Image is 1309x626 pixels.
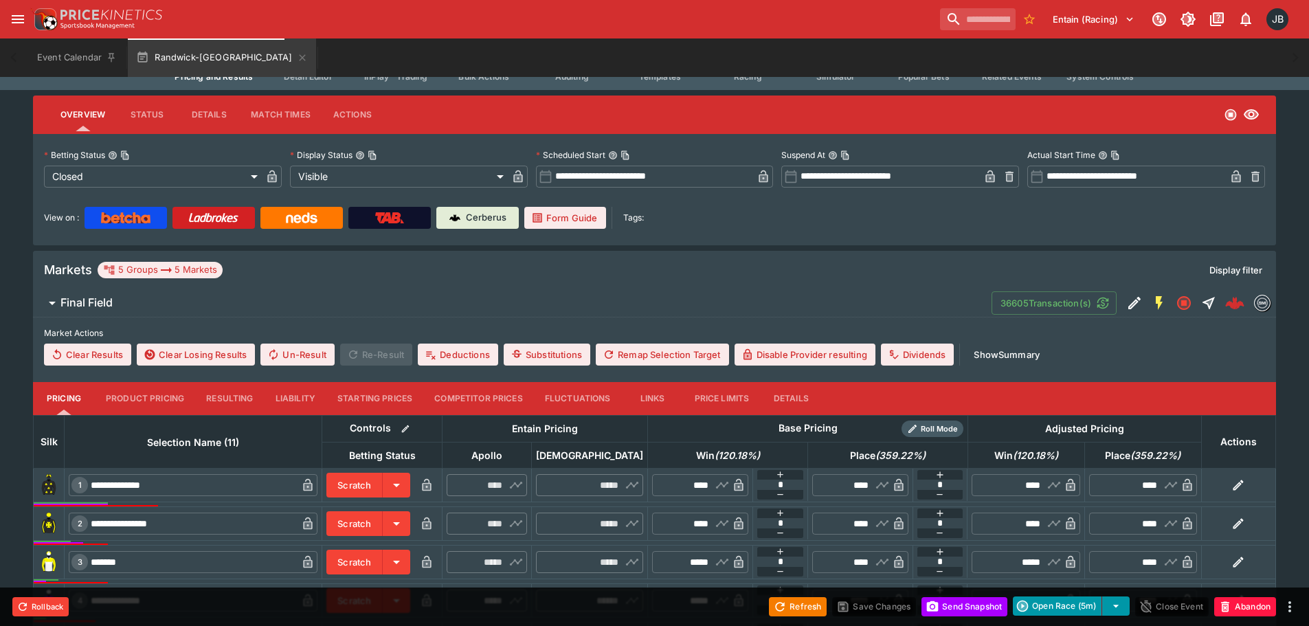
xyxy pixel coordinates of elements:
button: select merge strategy [1102,596,1130,616]
img: Cerberus [449,212,460,223]
button: Actions [322,98,383,131]
img: betmakers [1255,295,1270,311]
th: Entain Pricing [443,415,648,442]
button: Display filter [1201,259,1271,281]
p: Scheduled Start [536,149,605,161]
button: Display StatusCopy To Clipboard [355,150,365,160]
div: 5 Groups 5 Markets [103,262,217,278]
button: Scratch [326,511,383,536]
span: Win(120.18%) [979,447,1073,464]
button: Competitor Prices [423,382,534,415]
img: runner 2 [38,513,60,535]
span: 2 [75,519,85,528]
button: Event Calendar [29,38,125,77]
button: Josh Brown [1262,4,1293,34]
button: Rollback [12,597,69,616]
button: Scratch [326,550,383,574]
button: Final Field [33,289,992,317]
button: Details [760,382,822,415]
span: Selection Name (11) [132,434,254,451]
button: Details [178,98,240,131]
button: ShowSummary [965,344,1048,366]
img: logo-cerberus--red.svg [1225,293,1244,313]
span: Re-Result [340,344,412,366]
div: Visible [290,166,508,188]
button: Disable Provider resulting [735,344,875,366]
span: 1 [76,480,85,490]
a: Form Guide [524,207,606,229]
em: ( 359.22 %) [875,447,926,464]
p: Betting Status [44,149,105,161]
button: Starting Prices [326,382,423,415]
span: Place(359.22%) [1090,447,1196,464]
div: Base Pricing [773,420,843,437]
div: 5b0a1792-dbf9-4bed-9f14-730352abaf6a [1225,293,1244,313]
img: Ladbrokes [188,212,238,223]
label: Market Actions [44,323,1265,344]
th: Actions [1201,415,1275,468]
svg: Closed [1176,295,1192,311]
button: Bulk edit [396,420,414,438]
img: Neds [286,212,317,223]
button: Clear Losing Results [137,344,255,366]
span: Betting Status [334,447,431,464]
span: Place(359.22%) [835,447,941,464]
div: Josh Brown [1266,8,1288,30]
button: Randwick-[GEOGRAPHIC_DATA] [128,38,315,77]
button: Send Snapshot [921,597,1007,616]
th: Silk [34,415,65,468]
button: Resulting [195,382,264,415]
button: Closed [1172,291,1196,315]
button: Scheduled StartCopy To Clipboard [608,150,618,160]
h5: Markets [44,262,92,278]
h6: Final Field [60,295,113,310]
button: Open Race (5m) [1013,596,1102,616]
button: Betting StatusCopy To Clipboard [108,150,118,160]
th: Apollo [443,442,532,468]
span: 3 [75,557,85,567]
button: Scratch [326,473,383,498]
th: [DEMOGRAPHIC_DATA] [532,442,648,468]
label: View on : [44,207,79,229]
button: Dividends [881,344,954,366]
div: Closed [44,166,262,188]
button: Actual Start TimeCopy To Clipboard [1098,150,1108,160]
img: PriceKinetics [60,10,162,20]
button: Liability [265,382,326,415]
button: Documentation [1205,7,1229,32]
button: Remap Selection Target [596,344,729,366]
p: Suspend At [781,149,825,161]
p: Actual Start Time [1027,149,1095,161]
button: Toggle light/dark mode [1176,7,1200,32]
button: Overview [49,98,116,131]
a: Cerberus [436,207,519,229]
button: Un-Result [260,344,334,366]
em: ( 120.18 %) [1013,447,1058,464]
button: Clear Results [44,344,131,366]
img: Betcha [101,212,150,223]
svg: Visible [1243,107,1260,123]
div: betmakers [1254,295,1271,311]
input: search [940,8,1016,30]
button: Edit Detail [1122,291,1147,315]
button: Copy To Clipboard [120,150,130,160]
button: Notifications [1233,7,1258,32]
img: PriceKinetics Logo [30,5,58,33]
button: Select Tenant [1044,8,1143,30]
a: 5b0a1792-dbf9-4bed-9f14-730352abaf6a [1221,289,1249,317]
span: Mark an event as closed and abandoned. [1214,599,1276,612]
img: Sportsbook Management [60,23,135,29]
button: No Bookmarks [1018,8,1040,30]
span: Roll Mode [915,423,963,435]
button: Suspend AtCopy To Clipboard [828,150,838,160]
img: runner 1 [38,474,60,496]
div: Show/hide Price Roll mode configuration. [902,421,963,437]
th: Adjusted Pricing [967,415,1201,442]
button: Copy To Clipboard [1110,150,1120,160]
button: Fluctuations [534,382,622,415]
button: Refresh [769,597,827,616]
p: Display Status [290,149,353,161]
button: Links [622,382,684,415]
em: ( 359.22 %) [1130,447,1181,464]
